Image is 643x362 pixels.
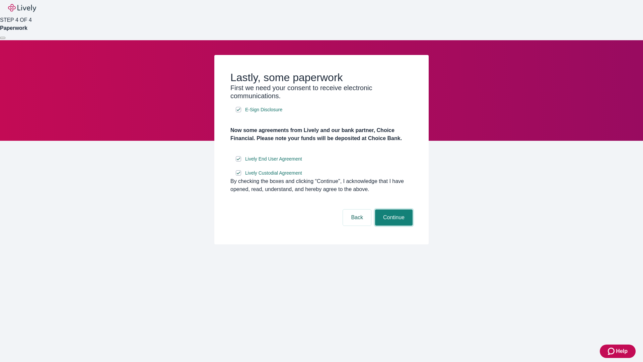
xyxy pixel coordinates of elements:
h2: Lastly, some paperwork [230,71,413,84]
a: e-sign disclosure document [244,155,303,163]
span: Lively Custodial Agreement [245,170,302,177]
button: Zendesk support iconHelp [600,345,636,358]
a: e-sign disclosure document [244,106,284,114]
div: By checking the boxes and clicking “Continue", I acknowledge that I have opened, read, understand... [230,177,413,193]
span: Lively End User Agreement [245,156,302,163]
h3: First we need your consent to receive electronic communications. [230,84,413,100]
button: Continue [375,209,413,226]
button: Back [343,209,371,226]
span: Help [616,347,628,355]
img: Lively [8,4,36,12]
h4: Now some agreements from Lively and our bank partner, Choice Financial. Please note your funds wi... [230,126,413,142]
span: E-Sign Disclosure [245,106,282,113]
a: e-sign disclosure document [244,169,303,177]
svg: Zendesk support icon [608,347,616,355]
